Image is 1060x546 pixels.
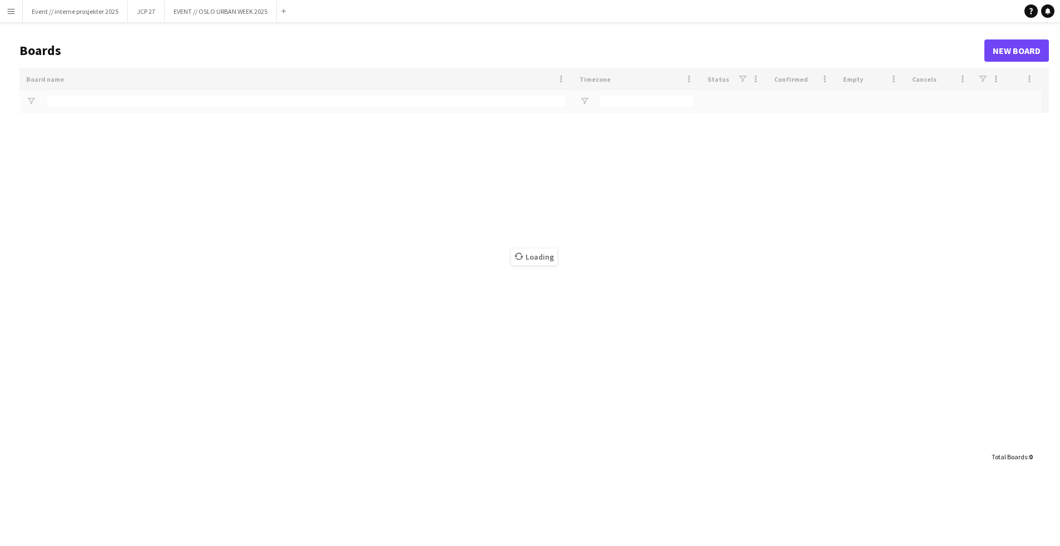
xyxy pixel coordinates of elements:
[165,1,277,22] button: EVENT // OSLO URBAN WEEK 2025
[1029,453,1032,461] span: 0
[992,446,1032,468] div: :
[128,1,165,22] button: JCP 27
[992,453,1027,461] span: Total Boards
[511,249,557,265] span: Loading
[23,1,128,22] button: Event // interne prosjekter 2025
[984,39,1049,62] a: New Board
[19,42,984,59] h1: Boards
